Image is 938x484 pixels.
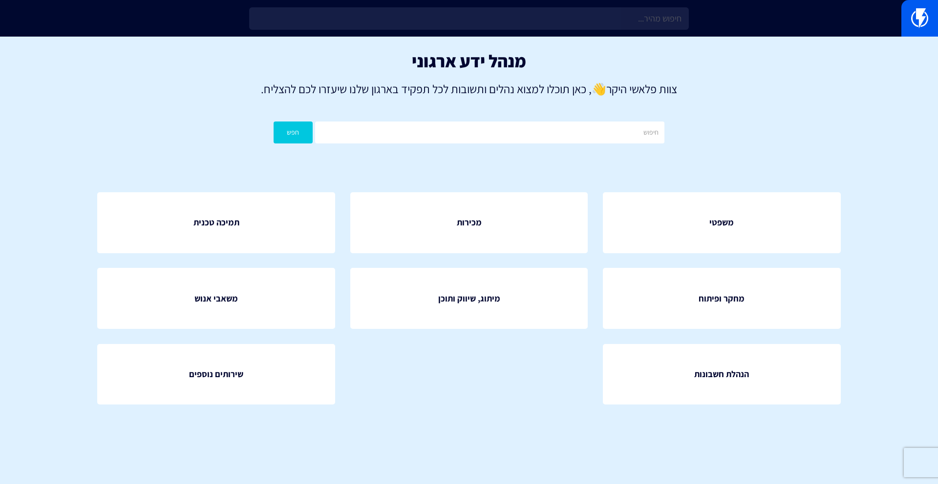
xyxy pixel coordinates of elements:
span: משפטי [709,216,734,229]
span: שירותים נוספים [189,368,243,381]
span: מכירות [457,216,482,229]
a: מיתוג, שיווק ותוכן [350,268,588,329]
a: הנהלת חשבונות [603,344,841,405]
span: מיתוג, שיווק ותוכן [438,292,500,305]
a: מכירות [350,192,588,253]
span: משאבי אנוש [194,292,238,305]
input: חיפוש [315,121,664,143]
input: חיפוש מהיר... [249,7,689,30]
a: משאבי אנוש [97,268,335,329]
a: משפטי [603,192,841,253]
button: חפש [274,121,313,143]
h1: מנהל ידע ארגוני [15,51,923,71]
span: מחקר ופיתוח [699,292,745,305]
a: שירותים נוספים [97,344,335,405]
a: תמיכה טכנית [97,192,335,253]
span: תמיכה טכנית [193,216,239,229]
strong: 👋 [592,81,606,97]
a: מחקר ופיתוח [603,268,841,329]
p: צוות פלאשי היקר , כאן תוכלו למצוא נהלים ותשובות לכל תפקיד בארגון שלנו שיעזרו לכם להצליח. [15,81,923,97]
span: הנהלת חשבונות [694,368,749,381]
